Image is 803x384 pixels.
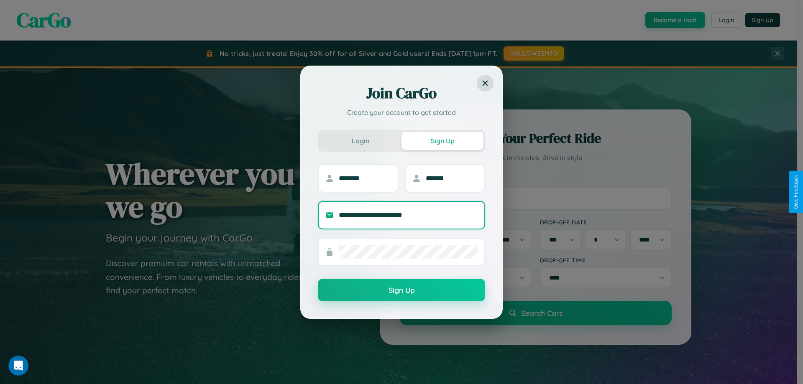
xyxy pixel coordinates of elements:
button: Sign Up [401,132,483,150]
button: Login [320,132,401,150]
div: Give Feedback [793,175,799,209]
iframe: Intercom live chat [8,356,28,376]
p: Create your account to get started [318,107,485,117]
h2: Join CarGo [318,83,485,103]
button: Sign Up [318,279,485,301]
